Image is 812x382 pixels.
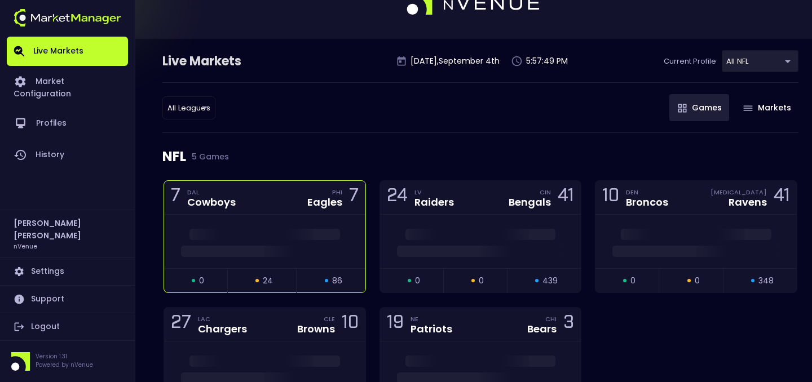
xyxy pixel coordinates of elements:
span: 0 [199,275,204,287]
div: CHI [545,314,557,323]
span: 348 [758,275,774,287]
div: 27 [171,314,191,335]
button: Games [669,94,729,121]
div: All NFL [722,50,798,72]
span: 24 [263,275,273,287]
div: Ravens [729,197,767,207]
span: 5 Games [186,152,229,161]
div: CIN [540,188,551,197]
div: Browns [297,324,335,334]
a: Logout [7,313,128,340]
div: NE [411,314,452,323]
span: 0 [630,275,636,287]
img: gameIcon [678,104,687,113]
div: Live Markets [162,52,300,70]
p: Version 1.31 [36,352,93,361]
span: 0 [695,275,700,287]
div: DEN [626,188,668,197]
div: Bears [527,324,557,334]
span: 0 [415,275,420,287]
span: 439 [542,275,558,287]
div: All NFL [162,96,215,119]
a: Settings [7,258,128,285]
span: 86 [332,275,342,287]
img: logo [14,9,121,26]
div: CLE [324,314,335,323]
div: DAL [187,188,236,197]
div: 24 [387,187,408,208]
a: Live Markets [7,37,128,66]
div: LV [414,188,454,197]
h2: [PERSON_NAME] [PERSON_NAME] [14,217,121,242]
div: 41 [774,187,790,208]
img: gameIcon [743,105,753,111]
div: Cowboys [187,197,236,207]
p: [DATE] , September 4 th [411,55,500,67]
div: 10 [602,187,619,208]
div: Broncos [626,197,668,207]
div: 19 [387,314,404,335]
div: Eagles [307,197,342,207]
div: 7 [171,187,180,208]
div: 3 [563,314,574,335]
p: Current Profile [664,56,716,67]
p: 5:57:49 PM [526,55,568,67]
h3: nVenue [14,242,37,250]
div: 41 [558,187,574,208]
a: Support [7,286,128,313]
div: PHI [332,188,342,197]
div: [MEDICAL_DATA] [710,188,767,197]
div: Bengals [509,197,551,207]
div: Version 1.31Powered by nVenue [7,352,128,371]
span: 0 [479,275,484,287]
p: Powered by nVenue [36,361,93,369]
div: 10 [342,314,359,335]
a: History [7,139,128,171]
div: Chargers [198,324,247,334]
a: Profiles [7,108,128,139]
div: NFL [162,133,798,180]
a: Market Configuration [7,66,128,108]
div: Patriots [411,324,452,334]
div: Raiders [414,197,454,207]
button: Markets [735,94,798,121]
div: LAC [198,314,247,323]
div: 7 [349,187,359,208]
